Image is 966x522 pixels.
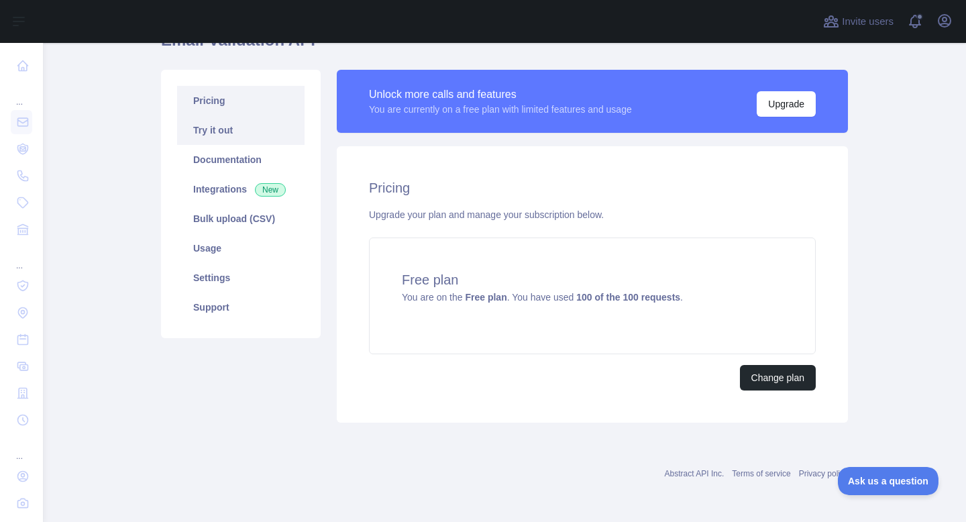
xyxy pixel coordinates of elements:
a: Try it out [177,115,305,145]
a: Abstract API Inc. [665,469,724,478]
span: New [255,183,286,197]
a: Integrations New [177,174,305,204]
a: Pricing [177,86,305,115]
button: Upgrade [757,91,816,117]
a: Support [177,293,305,322]
span: You are on the . You have used . [402,292,683,303]
button: Change plan [740,365,816,390]
a: Settings [177,263,305,293]
strong: 100 of the 100 requests [576,292,680,303]
h1: Email Validation API [161,30,848,62]
a: Usage [177,233,305,263]
div: Upgrade your plan and manage your subscription below. [369,208,816,221]
h4: Free plan [402,270,783,289]
iframe: Toggle Customer Support [838,467,939,495]
span: Invite users [842,14,894,30]
h2: Pricing [369,178,816,197]
div: ... [11,435,32,462]
div: You are currently on a free plan with limited features and usage [369,103,632,116]
a: Terms of service [732,469,790,478]
div: Unlock more calls and features [369,87,632,103]
a: Bulk upload (CSV) [177,204,305,233]
a: Privacy policy [799,469,848,478]
strong: Free plan [465,292,506,303]
a: Documentation [177,145,305,174]
div: ... [11,244,32,271]
button: Invite users [820,11,896,32]
div: ... [11,81,32,107]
